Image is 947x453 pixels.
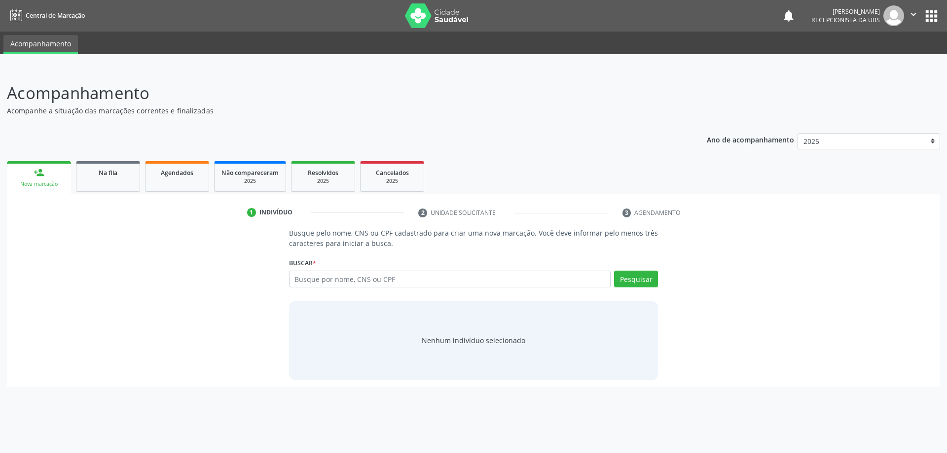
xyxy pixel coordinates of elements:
div: person_add [34,167,44,178]
i:  [908,9,919,20]
div: Indivíduo [259,208,292,217]
p: Acompanhe a situação das marcações correntes e finalizadas [7,105,660,116]
div: [PERSON_NAME] [811,7,880,16]
span: Agendados [161,169,193,177]
div: Nenhum indivíduo selecionado [422,335,525,346]
div: 2025 [298,177,348,185]
span: Na fila [99,169,117,177]
a: Central de Marcação [7,7,85,24]
span: Central de Marcação [26,11,85,20]
div: Nova marcação [14,180,64,188]
span: Não compareceram [221,169,279,177]
div: 2025 [221,177,279,185]
span: Recepcionista da UBS [811,16,880,24]
input: Busque por nome, CNS ou CPF [289,271,611,287]
p: Acompanhamento [7,81,660,105]
p: Ano de acompanhamento [707,133,794,145]
span: Cancelados [376,169,409,177]
button: Pesquisar [614,271,658,287]
label: Buscar [289,255,316,271]
a: Acompanhamento [3,35,78,54]
div: 1 [247,208,256,217]
span: Resolvidos [308,169,338,177]
button:  [904,5,923,26]
img: img [883,5,904,26]
p: Busque pelo nome, CNS ou CPF cadastrado para criar uma nova marcação. Você deve informar pelo men... [289,228,658,248]
div: 2025 [367,177,417,185]
button: apps [923,7,940,25]
button: notifications [782,9,796,23]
